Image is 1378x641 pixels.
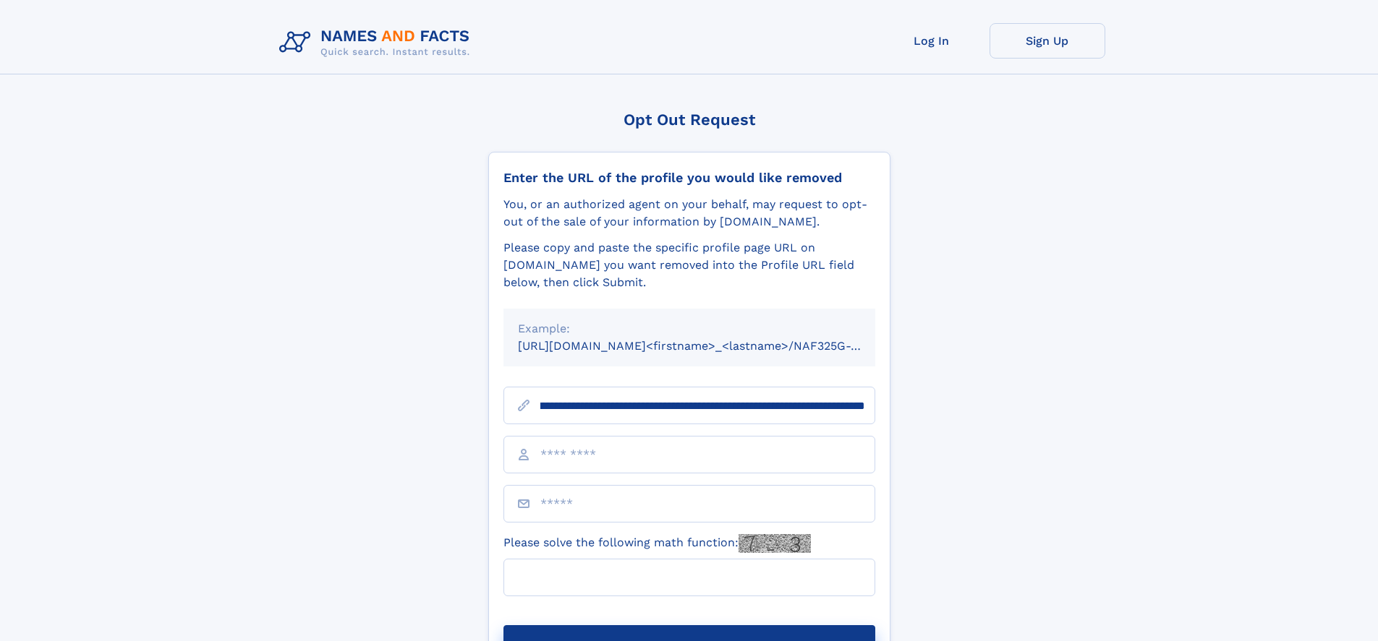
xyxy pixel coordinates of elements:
[874,23,990,59] a: Log In
[518,320,861,337] div: Example:
[990,23,1105,59] a: Sign Up
[518,339,903,353] small: [URL][DOMAIN_NAME]<firstname>_<lastname>/NAF325G-xxxxxxxx
[503,239,875,291] div: Please copy and paste the specific profile page URL on [DOMAIN_NAME] you want removed into the Pr...
[503,196,875,231] div: You, or an authorized agent on your behalf, may request to opt-out of the sale of your informatio...
[488,111,890,129] div: Opt Out Request
[503,170,875,186] div: Enter the URL of the profile you would like removed
[503,534,811,553] label: Please solve the following math function:
[273,23,482,62] img: Logo Names and Facts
